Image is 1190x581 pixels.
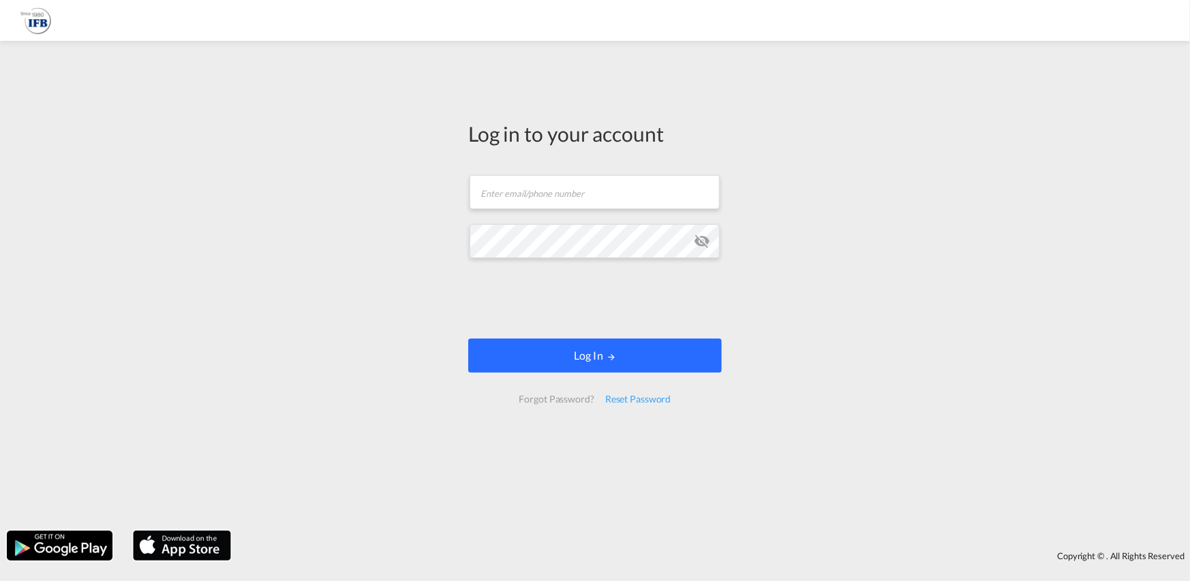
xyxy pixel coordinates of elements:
[513,387,599,411] div: Forgot Password?
[5,529,114,562] img: google.png
[238,544,1190,567] div: Copyright © . All Rights Reserved
[470,175,720,209] input: Enter email/phone number
[491,272,699,325] iframe: reCAPTCHA
[132,529,232,562] img: apple.png
[600,387,677,411] div: Reset Password
[694,233,710,249] md-icon: icon-eye-off
[20,5,51,36] img: b628ab10256c11eeb52753acbc15d091.png
[468,339,722,373] button: LOGIN
[468,119,722,148] div: Log in to your account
